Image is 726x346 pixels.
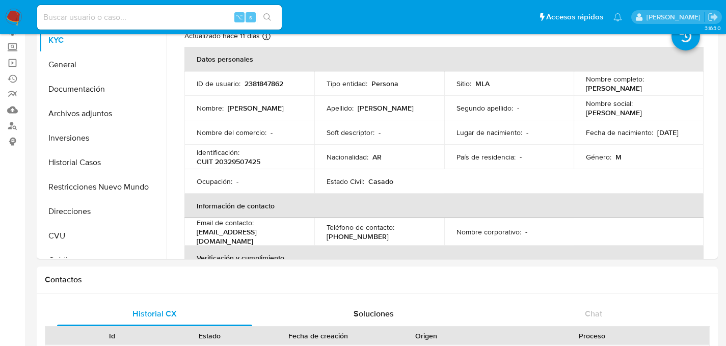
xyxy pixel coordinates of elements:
div: Proceso [482,331,702,341]
p: MLA [475,79,490,88]
div: Origen [385,331,468,341]
p: Nombre social : [586,99,633,108]
p: [DATE] [657,128,679,137]
p: Email de contacto : [197,218,254,227]
button: Créditos [39,248,167,273]
p: Ocupación : [197,177,232,186]
div: Fecha de creación [266,331,370,341]
div: Estado [168,331,252,341]
p: Apellido : [327,103,354,113]
button: Direcciones [39,199,167,224]
p: Teléfono de contacto : [327,223,394,232]
span: s [249,12,252,22]
p: Género : [586,152,611,162]
h1: Contactos [45,275,710,285]
span: Chat [585,308,602,320]
p: - [520,152,522,162]
p: - [236,177,238,186]
p: País de residencia : [456,152,516,162]
p: - [525,227,527,236]
button: Inversiones [39,126,167,150]
p: facundo.marin@mercadolibre.com [647,12,704,22]
button: KYC [39,28,167,52]
button: search-icon [257,10,278,24]
th: Verificación y cumplimiento [184,246,704,270]
p: Soft descriptor : [327,128,374,137]
button: Historial Casos [39,150,167,175]
span: 3.163.0 [705,24,721,32]
p: Casado [368,177,393,186]
p: Tipo entidad : [327,79,367,88]
span: ⌥ [235,12,243,22]
p: - [526,128,528,137]
p: Persona [371,79,398,88]
p: [PERSON_NAME] [358,103,414,113]
p: Nombre completo : [586,74,644,84]
span: Accesos rápidos [546,12,603,22]
span: Soluciones [354,308,394,320]
p: [PERSON_NAME] [228,103,284,113]
p: [PHONE_NUMBER] [327,232,389,241]
p: M [615,152,622,162]
p: [PERSON_NAME] [586,108,642,117]
p: Nombre : [197,103,224,113]
span: Historial CX [132,308,177,320]
p: [PERSON_NAME] [586,84,642,93]
p: Identificación : [197,148,239,157]
button: Restricciones Nuevo Mundo [39,175,167,199]
th: Información de contacto [184,194,704,218]
p: - [379,128,381,137]
div: Id [70,331,154,341]
p: Estado Civil : [327,177,364,186]
p: - [517,103,519,113]
button: Archivos adjuntos [39,101,167,126]
p: AR [372,152,382,162]
button: Documentación [39,77,167,101]
p: Nombre del comercio : [197,128,266,137]
p: 2381847862 [245,79,283,88]
p: Sitio : [456,79,471,88]
a: Salir [708,12,718,22]
th: Datos personales [184,47,704,71]
p: - [271,128,273,137]
button: General [39,52,167,77]
p: Segundo apellido : [456,103,513,113]
p: [EMAIL_ADDRESS][DOMAIN_NAME] [197,227,298,246]
p: Actualizado hace 11 días [184,31,260,41]
p: CUIT 20329507425 [197,157,260,166]
a: Notificaciones [613,13,622,21]
p: Nombre corporativo : [456,227,521,236]
button: CVU [39,224,167,248]
p: Nacionalidad : [327,152,368,162]
p: ID de usuario : [197,79,240,88]
p: Lugar de nacimiento : [456,128,522,137]
input: Buscar usuario o caso... [37,11,282,24]
p: Fecha de nacimiento : [586,128,653,137]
